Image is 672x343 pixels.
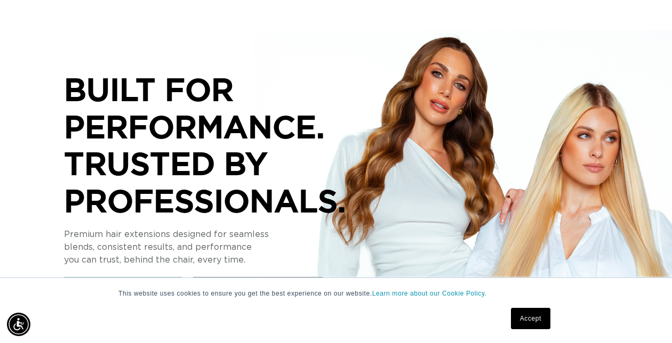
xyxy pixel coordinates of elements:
[64,277,182,300] a: See Our Systems
[64,228,384,266] p: Premium hair extensions designed for seamless blends, consistent results, and performance you can...
[64,71,384,219] p: BUILT FOR PERFORMANCE. TRUSTED BY PROFESSIONALS.
[118,289,554,298] p: This website uses cookies to ensure you get the best experience on our website.
[7,313,30,336] div: Accessibility Menu
[511,308,550,329] a: Accept
[372,290,487,297] a: Learn more about our Cookie Policy.
[193,277,323,300] a: Unlock Pro Access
